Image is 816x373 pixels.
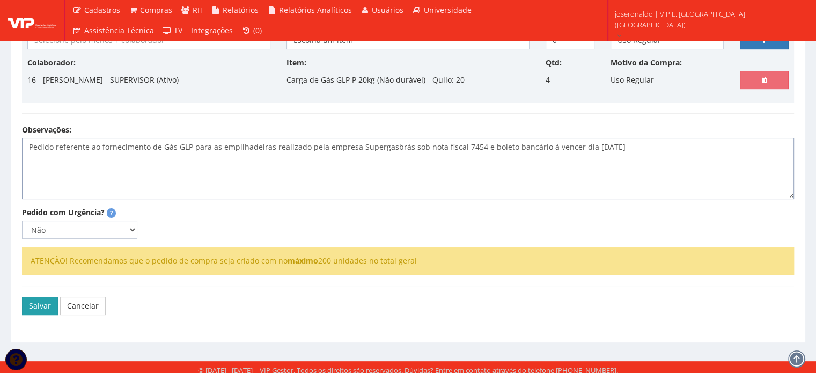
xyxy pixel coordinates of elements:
[158,20,187,41] a: TV
[110,209,113,217] strong: ?
[27,57,76,68] label: Colaborador:
[286,71,465,89] p: Carga de Gás GLP P 20kg (Não durável) - Quilo: 20
[31,255,785,266] li: ATENÇÃO! Recomendamos que o pedido de compra seja criado com no 200 unidades no total geral
[286,57,306,68] label: Item:
[191,25,233,35] span: Integrações
[84,5,120,15] span: Cadastros
[107,208,116,218] span: Pedidos marcados como urgentes serão destacados com uma tarja vermelha e terão seu motivo de urgê...
[60,297,106,315] a: Cancelar
[22,207,105,218] label: Pedido com Urgência?
[174,25,182,35] span: TV
[84,25,154,35] span: Assistência Técnica
[187,20,237,41] a: Integrações
[288,255,318,266] strong: máximo
[8,12,56,28] img: logo
[279,5,352,15] span: Relatórios Analíticos
[193,5,203,15] span: RH
[611,71,654,89] p: Uso Regular
[140,5,172,15] span: Compras
[546,71,550,89] p: 4
[611,57,682,68] label: Motivo da Compra:
[68,20,158,41] a: Assistência Técnica
[424,5,472,15] span: Universidade
[546,57,562,68] label: Qtd:
[615,9,802,30] span: joseronaldo | VIP L. [GEOGRAPHIC_DATA] ([GEOGRAPHIC_DATA])
[237,20,266,41] a: (0)
[253,25,262,35] span: (0)
[22,125,71,135] label: Observações:
[223,5,259,15] span: Relatórios
[27,71,179,89] p: 16 - [PERSON_NAME] - SUPERVISOR (Ativo)
[372,5,403,15] span: Usuários
[22,297,58,315] button: Salvar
